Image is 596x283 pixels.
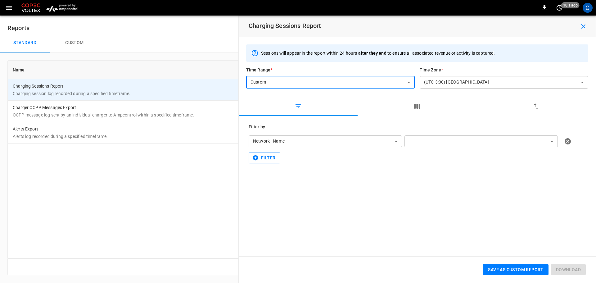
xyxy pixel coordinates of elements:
img: ampcontrol.io logo [44,2,80,14]
button: Filter [249,152,280,164]
td: Alerts Export [8,122,432,144]
div: (UTC-3:00) [GEOGRAPHIC_DATA] [420,76,588,88]
th: Name [8,61,432,79]
p: OCPP message log sent by an individual charger to Ampcontrol within a specified timeframe. [13,112,427,118]
h6: Reports [7,23,589,33]
span: after they end [358,51,386,56]
img: Customer Logo [20,2,42,14]
td: Charging Sessions Report [8,79,432,101]
p: Sessions will appear in the report within 24 hours to ensure all associated revenue or activity i... [261,50,495,56]
span: 10 s ago [561,2,580,8]
button: Custom [50,33,99,53]
button: set refresh interval [554,3,564,13]
p: Charging session log recorded during a specified timeframe. [13,90,427,97]
div: Custom [246,76,415,88]
div: Network - Name [249,135,402,147]
h6: Time Zone [420,67,588,74]
button: Save as custom report [483,264,548,276]
p: Alerts log recorded during a specified timeframe. [13,133,427,139]
h6: Time Range [246,67,415,74]
td: Charger OCPP Messages Export [8,101,432,122]
div: profile-icon [583,3,593,13]
h6: Charging Sessions Report [249,21,321,31]
h6: Filter by [249,124,586,130]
